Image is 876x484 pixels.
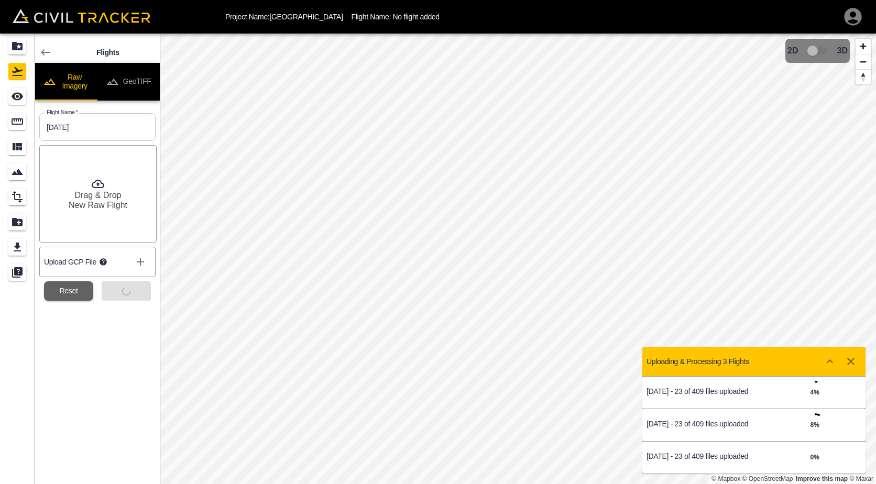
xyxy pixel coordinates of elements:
canvas: Map [160,34,876,484]
p: [DATE] - 23 of 409 files uploaded [647,387,754,395]
strong: 8 % [810,421,819,428]
p: Flight Name: No flight added [352,13,440,21]
a: Map feedback [796,475,848,482]
button: Reset bearing to north [856,69,871,84]
p: [DATE] - 23 of 409 files uploaded [647,452,754,460]
a: OpenStreetMap [742,475,793,482]
img: Civil Tracker [13,9,150,23]
strong: 0 % [810,454,819,461]
p: Project Name: [GEOGRAPHIC_DATA] [225,13,343,21]
strong: 4 % [810,389,819,396]
a: Mapbox [711,475,740,482]
a: Maxar [849,475,873,482]
span: 3D [837,46,848,56]
p: [DATE] - 23 of 409 files uploaded [647,420,754,428]
span: 3D model not uploaded yet [803,41,833,61]
p: Uploading & Processing 3 Flights [647,357,749,366]
button: Zoom in [856,39,871,54]
button: Zoom out [856,54,871,69]
span: 2D [787,46,798,56]
button: Show more [819,351,840,372]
